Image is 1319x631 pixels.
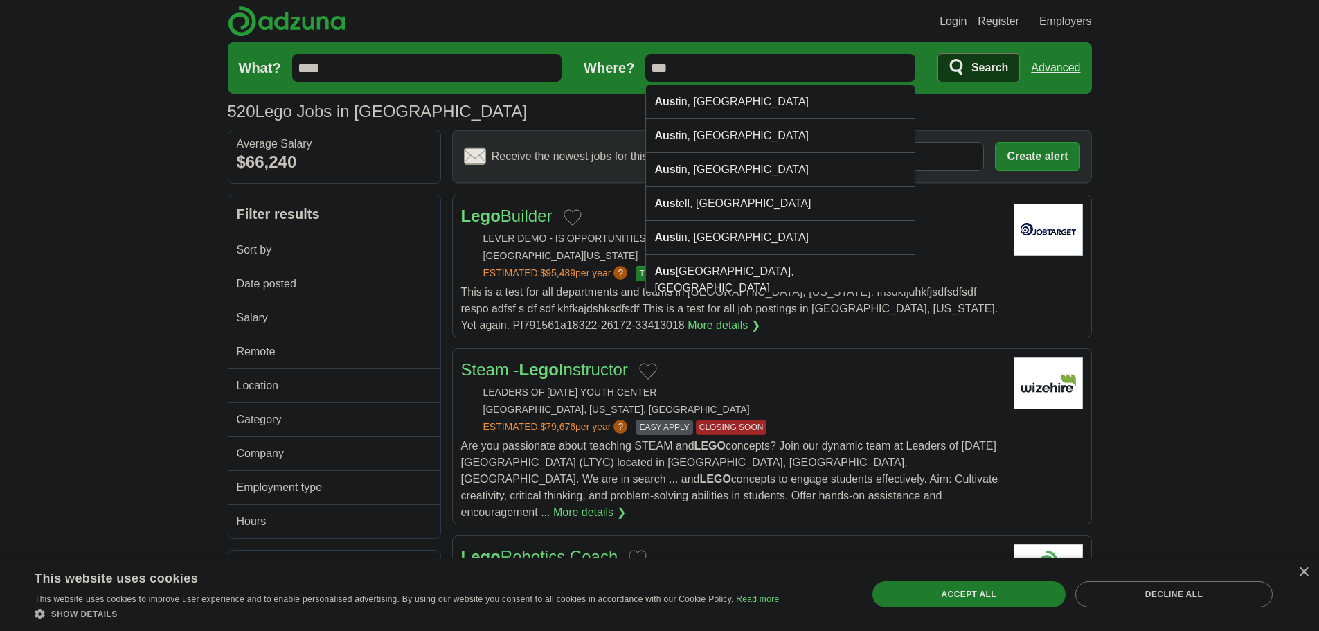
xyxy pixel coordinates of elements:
div: LEVER DEMO - IS OPPORTUNITIES [461,231,1003,246]
div: tin, [GEOGRAPHIC_DATA] [646,221,915,255]
h2: Company [237,445,422,462]
h2: Date posted [237,276,422,292]
h2: Category [237,411,422,428]
a: More details ❯ [688,317,760,334]
h2: Remote [237,344,422,360]
span: TOP MATCH [636,266,690,281]
h2: Filter results [228,195,440,233]
h2: Sort by [237,242,422,258]
a: Company [228,436,440,470]
img: Company logo [1014,357,1083,409]
strong: Aus [654,231,675,243]
label: What? [239,57,281,78]
span: Are you passionate about teaching STEAM and concepts? Join our dynamic team at Leaders of [DATE][... [461,440,998,518]
span: Receive the newest jobs for this search : [492,148,728,165]
strong: Lego [461,547,501,566]
strong: LEGO [700,473,731,485]
a: Login [940,13,967,30]
strong: Aus [654,96,675,107]
span: Search [971,54,1008,82]
a: Remote [228,335,440,368]
div: $66,240 [237,150,432,175]
a: Read more, opens a new window [736,594,779,604]
div: [GEOGRAPHIC_DATA][US_STATE] [461,249,1003,263]
div: [GEOGRAPHIC_DATA], [US_STATE], [GEOGRAPHIC_DATA] [461,402,1003,417]
div: tin, [GEOGRAPHIC_DATA] [646,153,915,187]
span: This is a test for all departments and teams in [GEOGRAPHIC_DATA], [US_STATE]. fhsdkfjdhkfjsdfsdf... [461,286,998,331]
span: $95,489 [540,267,575,278]
span: $79,676 [540,421,575,432]
a: Location [228,368,440,402]
a: Employment type [228,470,440,504]
span: ? [613,420,627,434]
div: This website uses cookies [35,566,744,587]
span: EASY APPLY [636,420,692,435]
div: tin, [GEOGRAPHIC_DATA] [646,85,915,119]
div: Close [1298,567,1309,578]
span: This website uses cookies to improve user experience and to enable personalised advertising. By u... [35,594,734,604]
button: Add to favorite jobs [629,550,647,567]
h1: Lego Jobs in [GEOGRAPHIC_DATA] [228,102,528,121]
span: CLOSING SOON [696,420,767,435]
span: Show details [51,610,118,619]
span: 520 [228,99,255,124]
strong: Aus [654,163,675,175]
span: ? [613,266,627,280]
div: [GEOGRAPHIC_DATA], [GEOGRAPHIC_DATA] [646,255,915,305]
h2: Hours [237,513,422,530]
a: LegoBuilder [461,206,553,225]
button: Add to favorite jobs [639,363,657,380]
a: Hours [228,504,440,538]
strong: Aus [654,265,675,277]
button: Search [937,53,1020,82]
img: Adzuna logo [228,6,346,37]
a: Register [978,13,1019,30]
a: Employers [1039,13,1092,30]
div: Decline all [1075,581,1273,607]
a: Salary [228,301,440,335]
div: tin, [GEOGRAPHIC_DATA] [646,119,915,153]
div: tell, [GEOGRAPHIC_DATA] [646,187,915,221]
strong: Lego [519,360,559,379]
a: LegoRobotics Coach [461,547,618,566]
a: Advanced [1031,54,1080,82]
h2: Employment type [237,479,422,496]
h2: Salary [237,310,422,326]
a: Steam -LegoInstructor [461,360,628,379]
div: LEADERS OF [DATE] YOUTH CENTER [461,385,1003,400]
div: Show details [35,607,779,621]
h2: Location [237,377,422,394]
a: ESTIMATED:$79,676per year? [483,420,631,435]
strong: Aus [654,197,675,209]
div: Average Salary [237,139,432,150]
a: Category [228,402,440,436]
a: More details ❯ [553,504,626,521]
a: Sort by [228,233,440,267]
img: Company logo [1014,204,1083,256]
div: Accept all [872,581,1066,607]
a: ESTIMATED:$95,489per year? [483,266,631,281]
strong: Lego [461,206,501,225]
button: Add to favorite jobs [564,209,582,226]
button: Create alert [995,142,1079,171]
label: Where? [584,57,634,78]
strong: Aus [654,130,675,141]
img: Company logo [1014,544,1083,596]
a: Date posted [228,267,440,301]
strong: LEGO [694,440,726,452]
